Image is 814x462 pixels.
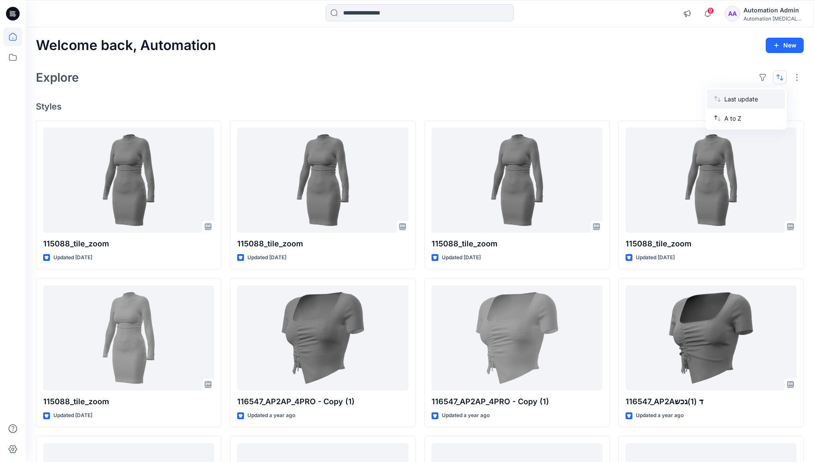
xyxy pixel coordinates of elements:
[626,396,796,408] p: 116547_AP2Aד (1)גכש
[43,238,214,250] p: 115088_tile_zoom
[432,285,602,391] a: 116547_AP2AP_4PRO - Copy (1)
[53,253,92,262] p: Updated [DATE]
[432,238,602,250] p: 115088_tile_zoom
[432,396,602,408] p: 116547_AP2AP_4PRO - Copy (1)
[724,95,778,104] p: Last update
[36,38,216,53] h2: Welcome back, Automation
[53,411,92,420] p: Updated [DATE]
[707,7,714,14] span: 9
[43,285,214,391] a: 115088_tile_zoom
[237,396,408,408] p: 116547_AP2AP_4PRO - Copy (1)
[237,238,408,250] p: 115088_tile_zoom
[237,285,408,391] a: 116547_AP2AP_4PRO - Copy (1)
[636,253,675,262] p: Updated [DATE]
[36,101,804,112] h4: Styles
[626,238,796,250] p: 115088_tile_zoom
[247,411,295,420] p: Updated a year ago
[743,15,803,22] div: Automation [MEDICAL_DATA]...
[432,127,602,233] a: 115088_tile_zoom
[247,253,286,262] p: Updated [DATE]
[442,411,490,420] p: Updated a year ago
[725,6,740,21] div: AA
[626,285,796,391] a: 116547_AP2Aד (1)גכש
[626,127,796,233] a: 115088_tile_zoom
[43,127,214,233] a: 115088_tile_zoom
[442,253,481,262] p: Updated [DATE]
[36,71,79,84] h2: Explore
[237,127,408,233] a: 115088_tile_zoom
[724,114,778,123] p: A to Z
[43,396,214,408] p: 115088_tile_zoom
[766,38,804,53] button: New
[743,5,803,15] div: Automation Admin
[636,411,684,420] p: Updated a year ago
